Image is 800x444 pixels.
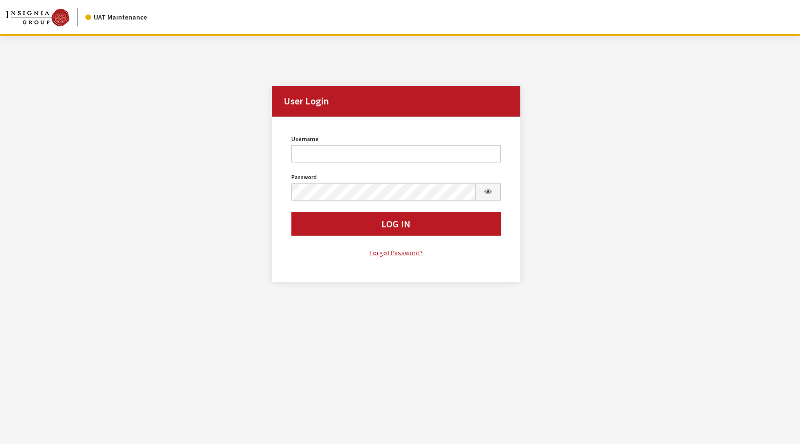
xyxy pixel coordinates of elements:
button: Log In [291,212,501,236]
label: Username [291,135,319,143]
h2: User Login [272,86,520,117]
a: Insignia Group logo [6,8,85,26]
img: Catalog Maintenance [6,9,69,26]
label: Password [291,173,317,182]
button: Show Password [475,183,501,201]
div: UAT Maintenance [85,12,147,22]
a: Forgot Password? [291,247,501,259]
